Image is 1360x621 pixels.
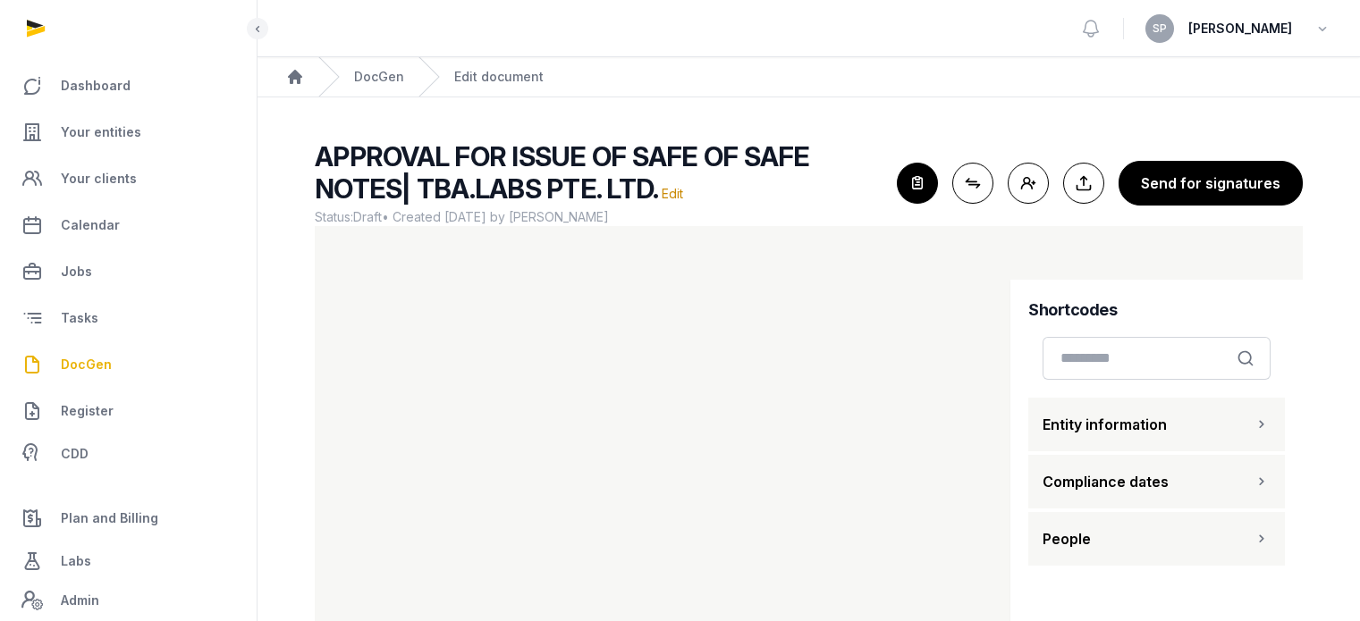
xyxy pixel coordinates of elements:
span: SP [1153,23,1167,34]
a: Your entities [14,111,242,154]
a: DocGen [14,343,242,386]
span: Compliance dates [1043,471,1169,492]
nav: Breadcrumb [258,57,1360,97]
button: Compliance dates [1028,455,1285,508]
span: Labs [61,550,91,572]
span: Calendar [61,214,120,236]
span: CDD [61,443,89,465]
a: Calendar [14,204,242,247]
a: CDD [14,436,242,472]
span: Your entities [61,122,141,143]
span: Draft [353,209,382,224]
a: Labs [14,540,242,583]
a: Plan and Billing [14,497,242,540]
span: Edit [662,186,683,201]
span: Dashboard [61,75,131,97]
span: Your clients [61,168,137,189]
span: Jobs [61,261,92,282]
span: Entity information [1043,414,1167,435]
button: Entity information [1028,398,1285,451]
span: Admin [61,590,99,611]
a: Jobs [14,250,242,293]
h4: Shortcodes [1028,298,1285,323]
a: Admin [14,583,242,618]
button: Send for signatures [1119,161,1303,206]
span: Plan and Billing [61,508,158,529]
span: Tasks [61,307,98,329]
button: People [1028,512,1285,566]
span: APPROVAL FOR ISSUE OF SAFE OF SAFE NOTES| TBA.LABS PTE. LTD. [315,140,810,205]
span: People [1043,528,1091,550]
span: DocGen [61,354,112,375]
div: Edit document [454,68,544,86]
a: Your clients [14,157,242,200]
a: Register [14,390,242,432]
span: [PERSON_NAME] [1188,18,1292,39]
span: Register [61,400,114,422]
a: DocGen [354,68,404,86]
span: Status: • Created [DATE] by [PERSON_NAME] [315,208,883,226]
a: Dashboard [14,64,242,107]
a: Tasks [14,297,242,340]
button: SP [1145,14,1174,43]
